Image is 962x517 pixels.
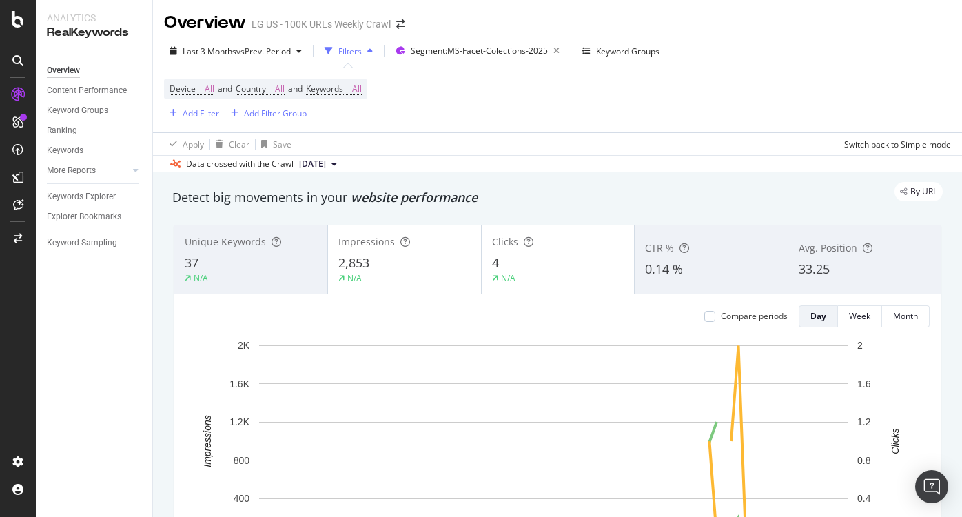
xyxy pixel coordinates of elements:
[890,428,901,454] text: Clicks
[352,79,362,99] span: All
[47,236,117,250] div: Keyword Sampling
[183,45,236,57] span: Last 3 Months
[229,416,249,427] text: 1.2K
[229,378,249,389] text: 1.6K
[194,272,208,284] div: N/A
[236,45,291,57] span: vs Prev. Period
[47,190,116,204] div: Keywords Explorer
[915,470,948,503] div: Open Intercom Messenger
[306,83,343,94] span: Keywords
[857,340,863,351] text: 2
[273,139,291,150] div: Save
[396,19,405,29] div: arrow-right-arrow-left
[47,123,143,138] a: Ranking
[857,378,871,389] text: 1.6
[164,40,307,62] button: Last 3 MonthsvsPrev. Period
[910,187,937,196] span: By URL
[645,241,674,254] span: CTR %
[338,45,362,57] div: Filters
[844,139,951,150] div: Switch back to Simple mode
[229,139,249,150] div: Clear
[47,210,121,224] div: Explorer Bookmarks
[47,210,143,224] a: Explorer Bookmarks
[238,340,250,351] text: 2K
[186,158,294,170] div: Data crossed with the Crawl
[47,83,143,98] a: Content Performance
[882,305,930,327] button: Month
[47,190,143,204] a: Keywords Explorer
[501,272,515,284] div: N/A
[894,182,943,201] div: legacy label
[47,63,143,78] a: Overview
[838,305,882,327] button: Week
[185,254,198,271] span: 37
[164,11,246,34] div: Overview
[236,83,266,94] span: Country
[47,143,143,158] a: Keywords
[319,40,378,62] button: Filters
[256,133,291,155] button: Save
[252,17,391,31] div: LG US - 100K URLs Weekly Crawl
[275,79,285,99] span: All
[857,455,871,466] text: 0.8
[596,45,659,57] div: Keyword Groups
[338,235,395,248] span: Impressions
[183,139,204,150] div: Apply
[799,241,857,254] span: Avg. Position
[345,83,350,94] span: =
[857,416,871,427] text: 1.2
[799,261,830,277] span: 33.25
[47,163,129,178] a: More Reports
[492,254,499,271] span: 4
[47,123,77,138] div: Ranking
[893,310,918,322] div: Month
[47,236,143,250] a: Keyword Sampling
[288,83,303,94] span: and
[294,156,342,172] button: [DATE]
[799,305,838,327] button: Day
[857,493,871,504] text: 0.4
[47,103,108,118] div: Keyword Groups
[810,310,826,322] div: Day
[390,40,565,62] button: Segment:MS-Facet-Colections-2025
[849,310,870,322] div: Week
[347,272,362,284] div: N/A
[164,105,219,121] button: Add Filter
[185,235,266,248] span: Unique Keywords
[47,11,141,25] div: Analytics
[225,105,307,121] button: Add Filter Group
[218,83,232,94] span: and
[244,108,307,119] div: Add Filter Group
[268,83,273,94] span: =
[47,163,96,178] div: More Reports
[338,254,369,271] span: 2,853
[492,235,518,248] span: Clicks
[202,415,213,467] text: Impressions
[183,108,219,119] div: Add Filter
[170,83,196,94] span: Device
[47,143,83,158] div: Keywords
[210,133,249,155] button: Clear
[234,455,250,466] text: 800
[299,158,326,170] span: 2025 Aug. 31st
[234,493,250,504] text: 400
[47,25,141,41] div: RealKeywords
[47,103,143,118] a: Keyword Groups
[47,83,127,98] div: Content Performance
[645,261,683,277] span: 0.14 %
[721,310,788,322] div: Compare periods
[205,79,214,99] span: All
[198,83,203,94] span: =
[839,133,951,155] button: Switch back to Simple mode
[164,133,204,155] button: Apply
[47,63,80,78] div: Overview
[577,40,665,62] button: Keyword Groups
[411,45,548,57] span: Segment: MS-Facet-Colections-2025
